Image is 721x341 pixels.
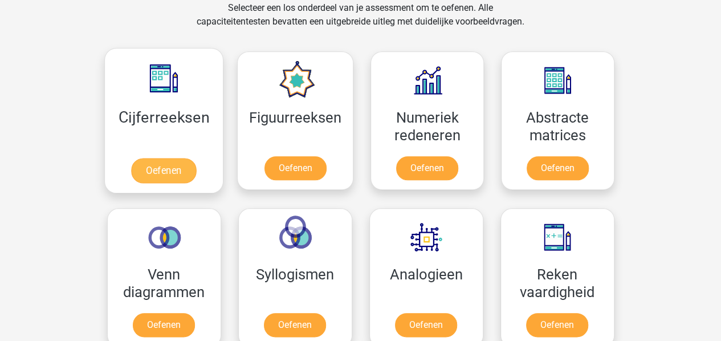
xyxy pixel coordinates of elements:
[395,313,457,337] a: Oefenen
[133,313,195,337] a: Oefenen
[264,313,326,337] a: Oefenen
[131,158,196,183] a: Oefenen
[186,1,535,42] div: Selecteer een los onderdeel van je assessment om te oefenen. Alle capaciteitentesten bevatten een...
[527,156,589,180] a: Oefenen
[396,156,458,180] a: Oefenen
[526,313,588,337] a: Oefenen
[264,156,327,180] a: Oefenen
